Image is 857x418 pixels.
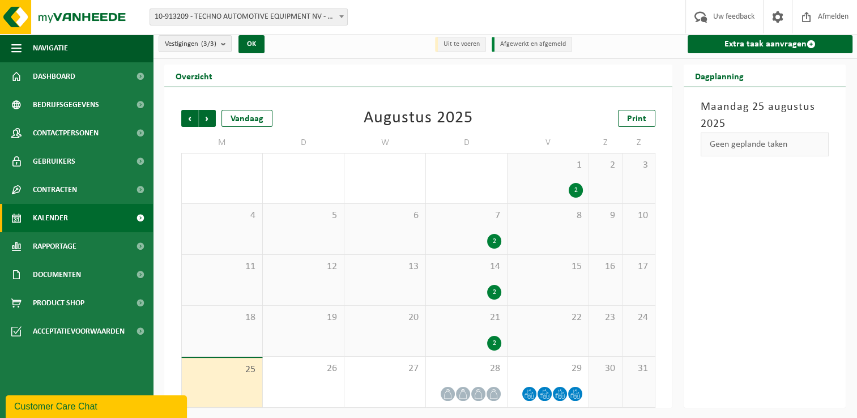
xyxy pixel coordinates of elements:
span: 4 [187,210,257,222]
div: Augustus 2025 [364,110,473,127]
span: 25 [187,364,257,376]
button: Vestigingen(3/3) [159,35,232,52]
span: Bedrijfsgegevens [33,91,99,119]
li: Afgewerkt en afgemeld [492,37,572,52]
span: Gebruikers [33,147,75,176]
span: Product Shop [33,289,84,317]
iframe: chat widget [6,393,189,418]
a: Extra taak aanvragen [688,35,852,53]
span: 10-913209 - TECHNO AUTOMOTIVE EQUIPMENT NV - ZELLIK [150,9,347,25]
td: Z [623,133,656,153]
span: 16 [595,261,616,273]
span: 24 [628,312,650,324]
a: Print [618,110,655,127]
div: Vandaag [221,110,272,127]
td: D [426,133,508,153]
span: 9 [595,210,616,222]
span: Acceptatievoorwaarden [33,317,125,346]
h3: Maandag 25 augustus 2025 [701,99,829,133]
span: 6 [350,210,420,222]
span: 27 [350,362,420,375]
div: 2 [569,183,583,198]
div: 2 [487,336,501,351]
span: 5 [268,210,338,222]
span: Contactpersonen [33,119,99,147]
span: 30 [595,362,616,375]
span: 17 [628,261,650,273]
h2: Overzicht [164,65,224,87]
span: Contracten [33,176,77,204]
span: 7 [432,210,501,222]
span: 29 [513,362,583,375]
div: 2 [487,234,501,249]
span: 11 [187,261,257,273]
span: Vestigingen [165,36,216,53]
td: W [344,133,426,153]
span: 20 [350,312,420,324]
span: Volgende [199,110,216,127]
td: V [508,133,589,153]
button: OK [238,35,265,53]
span: 18 [187,312,257,324]
td: Z [589,133,623,153]
td: D [263,133,344,153]
span: Print [627,114,646,123]
span: Navigatie [33,34,68,62]
span: 19 [268,312,338,324]
span: Documenten [33,261,81,289]
div: Geen geplande taken [701,133,829,156]
span: 8 [513,210,583,222]
count: (3/3) [201,40,216,48]
span: 21 [432,312,501,324]
span: 28 [432,362,501,375]
span: Kalender [33,204,68,232]
span: Dashboard [33,62,75,91]
span: 12 [268,261,338,273]
span: Vorige [181,110,198,127]
span: 26 [268,362,338,375]
span: 22 [513,312,583,324]
span: Rapportage [33,232,76,261]
li: Uit te voeren [435,37,486,52]
div: 2 [487,285,501,300]
span: 10-913209 - TECHNO AUTOMOTIVE EQUIPMENT NV - ZELLIK [150,8,348,25]
h2: Dagplanning [684,65,755,87]
span: 1 [513,159,583,172]
span: 10 [628,210,650,222]
span: 2 [595,159,616,172]
span: 31 [628,362,650,375]
td: M [181,133,263,153]
span: 23 [595,312,616,324]
span: 14 [432,261,501,273]
span: 15 [513,261,583,273]
span: 13 [350,261,420,273]
span: 3 [628,159,650,172]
